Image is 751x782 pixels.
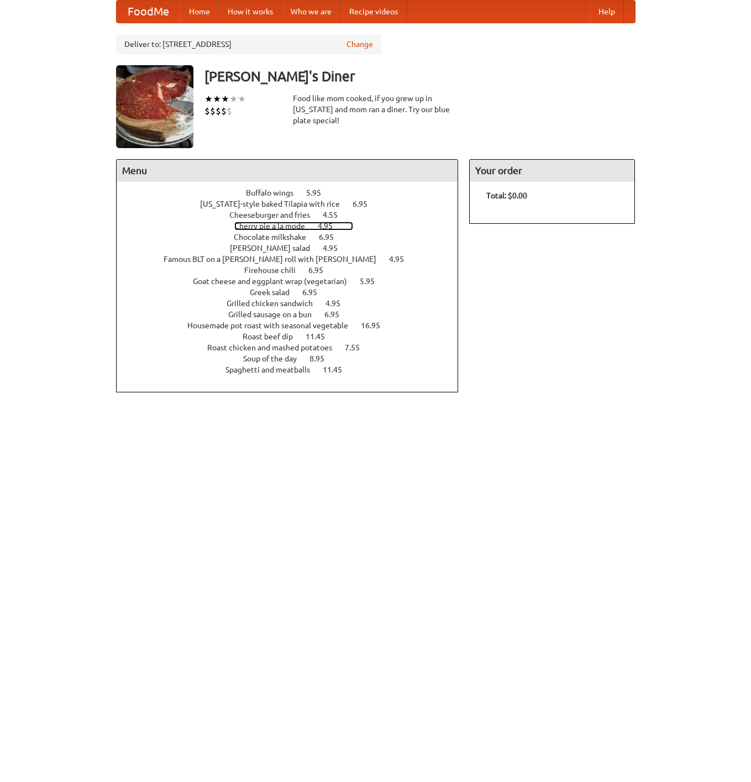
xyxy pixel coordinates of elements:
span: Goat cheese and eggplant wrap (vegetarian) [193,277,358,286]
a: Grilled chicken sandwich 4.95 [227,299,361,308]
a: Buffalo wings 5.95 [246,188,342,197]
span: 5.95 [306,188,332,197]
img: angular.jpg [116,65,193,148]
span: Cheeseburger and fries [229,211,321,219]
span: Roast chicken and mashed potatoes [207,343,343,352]
li: ★ [213,93,221,105]
span: 4.95 [389,255,415,264]
span: Spaghetti and meatballs [225,365,321,374]
span: [PERSON_NAME] salad [230,244,321,253]
span: 4.95 [318,222,344,230]
li: ★ [221,93,229,105]
a: Firehouse chili 6.95 [244,266,344,275]
div: Food like mom cooked, if you grew up in [US_STATE] and mom ran a diner. Try our blue plate special! [293,93,459,126]
a: Recipe videos [340,1,407,23]
span: 6.95 [308,266,334,275]
span: Grilled chicken sandwich [227,299,324,308]
span: 8.95 [309,354,335,363]
a: FoodMe [117,1,180,23]
span: 6.95 [302,288,328,297]
li: $ [216,105,221,117]
b: Total: $0.00 [486,191,527,200]
span: Roast beef dip [243,332,304,341]
li: $ [221,105,227,117]
span: 6.95 [353,200,379,208]
span: 6.95 [324,310,350,319]
li: ★ [204,93,213,105]
a: Soup of the day 8.95 [243,354,345,363]
a: Famous BLT on a [PERSON_NAME] roll with [PERSON_NAME] 4.95 [164,255,424,264]
span: 11.45 [306,332,336,341]
div: Deliver to: [STREET_ADDRESS] [116,34,381,54]
a: Help [590,1,624,23]
a: How it works [219,1,282,23]
li: $ [227,105,232,117]
a: Cheeseburger and fries 4.55 [229,211,358,219]
a: Roast beef dip 11.45 [243,332,345,341]
a: Grilled sausage on a bun 6.95 [228,310,360,319]
a: Who we are [282,1,340,23]
span: [US_STATE]-style baked Tilapia with rice [200,200,351,208]
li: ★ [238,93,246,105]
a: Goat cheese and eggplant wrap (vegetarian) 5.95 [193,277,395,286]
li: $ [204,105,210,117]
span: Greek salad [250,288,301,297]
span: 4.95 [323,244,349,253]
a: Greek salad 6.95 [250,288,338,297]
a: Chocolate milkshake 6.95 [234,233,354,242]
span: Cherry pie a la mode [234,222,316,230]
a: [US_STATE]-style baked Tilapia with rice 6.95 [200,200,388,208]
a: Roast chicken and mashed potatoes 7.55 [207,343,380,352]
span: 5.95 [360,277,386,286]
span: 4.95 [325,299,351,308]
h4: Your order [470,160,634,182]
span: 16.95 [361,321,391,330]
span: Buffalo wings [246,188,304,197]
a: Spaghetti and meatballs 11.45 [225,365,363,374]
a: Cherry pie a la mode 4.95 [234,222,353,230]
span: 6.95 [319,233,345,242]
h4: Menu [117,160,458,182]
span: 4.55 [323,211,349,219]
span: Famous BLT on a [PERSON_NAME] roll with [PERSON_NAME] [164,255,387,264]
a: Home [180,1,219,23]
span: 11.45 [323,365,353,374]
span: Housemade pot roast with seasonal vegetable [187,321,359,330]
li: $ [210,105,216,117]
span: Soup of the day [243,354,308,363]
a: [PERSON_NAME] salad 4.95 [230,244,358,253]
span: Grilled sausage on a bun [228,310,323,319]
span: 7.55 [345,343,371,352]
span: Firehouse chili [244,266,307,275]
a: Change [346,39,373,50]
a: Housemade pot roast with seasonal vegetable 16.95 [187,321,401,330]
h3: [PERSON_NAME]'s Diner [204,65,636,87]
span: Chocolate milkshake [234,233,317,242]
li: ★ [229,93,238,105]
